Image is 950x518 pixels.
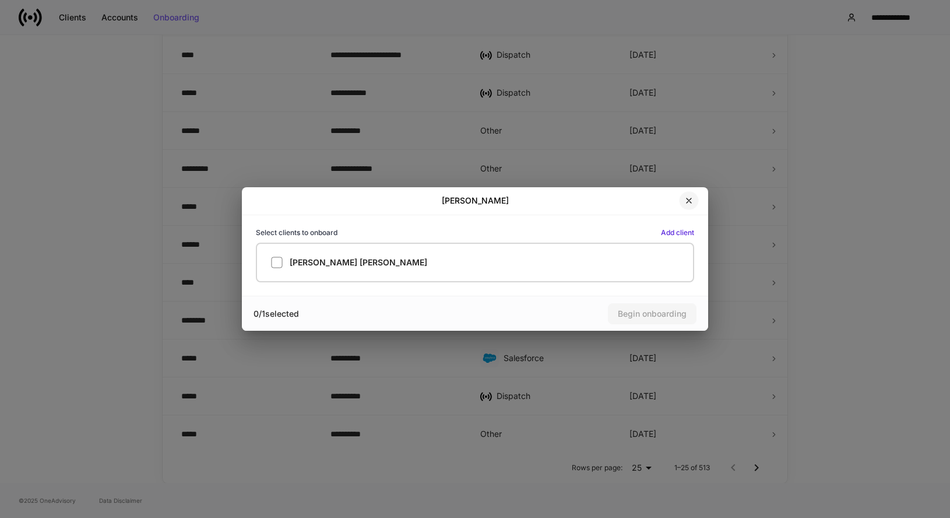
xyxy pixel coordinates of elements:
[256,227,337,238] h6: Select clients to onboard
[661,229,694,236] button: Add client
[442,195,509,206] h2: [PERSON_NAME]
[256,243,694,282] label: [PERSON_NAME] [PERSON_NAME]
[254,308,475,320] div: 0 / 1 selected
[290,257,427,268] h5: [PERSON_NAME] [PERSON_NAME]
